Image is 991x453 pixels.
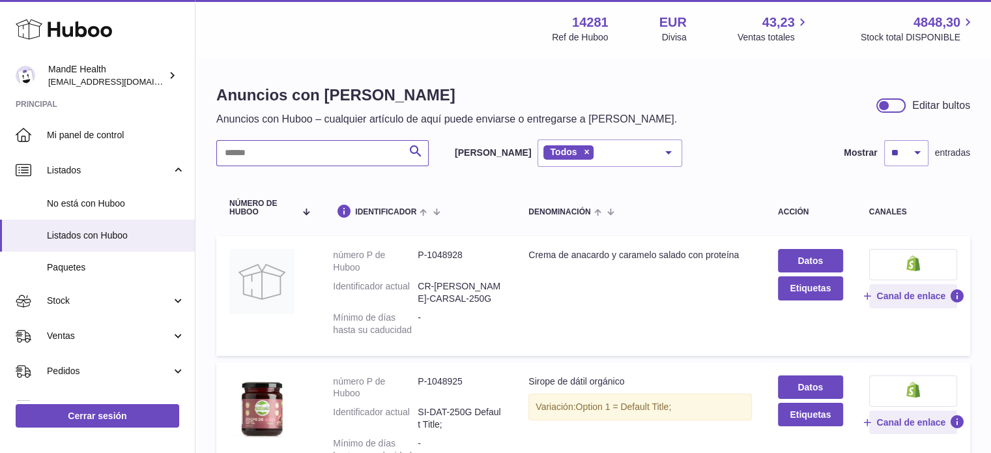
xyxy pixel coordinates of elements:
[528,394,752,420] div: Variación:
[333,312,418,336] dt: Mínimo de días hasta su caducidad
[762,14,795,31] span: 43,23
[906,256,920,271] img: shopify-small.png
[778,276,843,300] button: Etiquetas
[216,112,677,126] p: Anuncios con Huboo – cualquier artículo de aquí puede enviarse o entregarse a [PERSON_NAME].
[659,14,687,31] strong: EUR
[455,147,531,159] label: [PERSON_NAME]
[333,406,418,431] dt: Identificador actual
[47,229,185,242] span: Listados con Huboo
[47,261,185,274] span: Paquetes
[906,382,920,398] img: shopify-small.png
[47,295,171,307] span: Stock
[418,280,502,305] dd: CR-[PERSON_NAME]-CARSAL-250G
[935,147,970,159] span: entradas
[662,31,687,44] div: Divisa
[861,14,975,44] a: 4848,30 Stock total DISPONIBLE
[47,330,171,342] span: Ventas
[550,147,577,157] span: Todos
[575,402,671,412] span: Option 1 = Default Title;
[418,406,502,431] dd: SI-DAT-250G Default Title;
[418,312,502,336] dd: -
[913,14,960,31] span: 4848,30
[778,403,843,426] button: Etiquetas
[869,208,957,216] div: canales
[48,63,165,88] div: MandE Health
[552,31,608,44] div: Ref de Huboo
[912,98,970,113] div: Editar bultos
[844,147,877,159] label: Mostrar
[229,249,294,314] img: Crema de anacardo y caramelo salado con proteína
[869,284,957,308] button: Canal de enlace
[869,411,957,434] button: Canal de enlace
[16,404,179,428] a: Cerrar sesión
[738,31,810,44] span: Ventas totales
[528,208,590,216] span: denominación
[333,375,418,400] dt: número P de Huboo
[48,76,192,87] span: [EMAIL_ADDRESS][DOMAIN_NAME]
[876,290,945,302] span: Canal de enlace
[47,365,171,377] span: Pedidos
[528,249,752,261] div: Crema de anacardo y caramelo salado con proteína
[778,249,843,272] a: Datos
[47,164,171,177] span: Listados
[355,208,416,216] span: identificador
[418,375,502,400] dd: P-1048925
[738,14,810,44] a: 43,23 Ventas totales
[572,14,609,31] strong: 14281
[47,129,185,141] span: Mi panel de control
[861,31,975,44] span: Stock total DISPONIBLE
[778,375,843,399] a: Datos
[47,197,185,210] span: No está con Huboo
[333,249,418,274] dt: número P de Huboo
[216,85,677,106] h1: Anuncios con [PERSON_NAME]
[418,249,502,274] dd: P-1048928
[47,400,185,413] span: Uso
[778,208,843,216] div: acción
[528,375,752,388] div: Sirope de dátil orgánico
[16,66,35,85] img: internalAdmin-14281@internal.huboo.com
[333,280,418,305] dt: Identificador actual
[229,375,294,441] img: Sirope de dátil orgánico
[876,416,945,428] span: Canal de enlace
[229,199,296,216] span: número de Huboo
